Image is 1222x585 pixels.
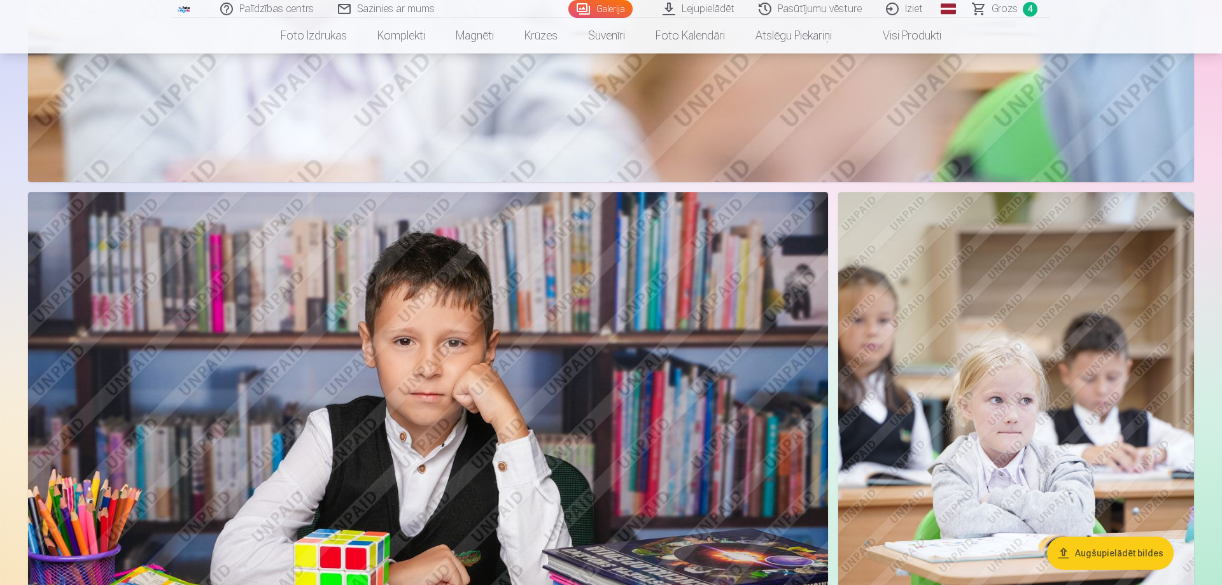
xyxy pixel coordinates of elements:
span: 4 [1023,2,1037,17]
a: Atslēgu piekariņi [740,18,847,53]
a: Magnēti [440,18,509,53]
a: Komplekti [362,18,440,53]
a: Foto izdrukas [265,18,362,53]
a: Visi produkti [847,18,957,53]
a: Krūzes [509,18,573,53]
button: Augšupielādēt bildes [1047,537,1174,570]
img: /fa1 [177,5,191,13]
span: Grozs [992,1,1018,17]
a: Suvenīri [573,18,640,53]
a: Foto kalendāri [640,18,740,53]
